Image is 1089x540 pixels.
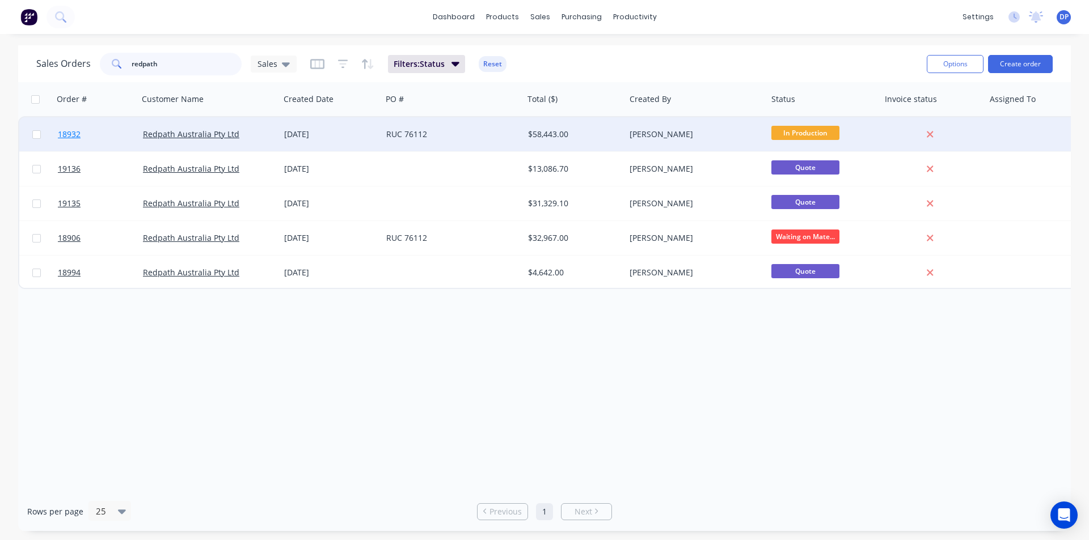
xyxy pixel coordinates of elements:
span: Filters: Status [394,58,445,70]
div: PO # [386,93,404,105]
div: RUC 76112 [386,129,512,140]
span: Rows per page [27,506,83,517]
div: [PERSON_NAME] [630,232,755,244]
span: 18906 [58,232,81,244]
div: RUC 76112 [386,232,512,244]
span: Previous [489,506,522,517]
img: Factory [20,8,37,25]
ul: Pagination [472,503,617,520]
div: $58,443.00 [528,129,617,140]
div: [PERSON_NAME] [630,198,755,209]
a: Redpath Australia Pty Ltd [143,163,239,174]
div: Order # [57,93,87,105]
div: [DATE] [284,129,377,140]
div: $32,967.00 [528,232,617,244]
div: [DATE] [284,163,377,175]
div: Customer Name [142,93,204,105]
span: DP [1060,12,1069,22]
a: Previous page [478,506,527,517]
div: products [480,8,525,25]
a: dashboard [427,8,480,25]
input: Search... [132,53,242,75]
div: settings [957,8,999,25]
div: Assigned To [990,93,1036,105]
div: Invoice status [885,93,937,105]
span: Waiting on Mate... [771,229,839,244]
div: Open Intercom Messenger [1050,501,1078,529]
div: [PERSON_NAME] [630,129,755,140]
button: Reset [479,56,506,72]
span: In Production [771,126,839,140]
span: Sales [258,58,277,70]
span: Quote [771,160,839,175]
span: Quote [771,264,839,278]
span: Quote [771,195,839,209]
a: Next page [562,506,611,517]
a: 19135 [58,186,143,220]
a: 18932 [58,117,143,151]
a: Page 1 is your current page [536,503,553,520]
button: Create order [988,55,1053,73]
a: Redpath Australia Pty Ltd [143,267,239,278]
div: [PERSON_NAME] [630,163,755,175]
div: [PERSON_NAME] [630,267,755,278]
a: Redpath Australia Pty Ltd [143,129,239,139]
div: productivity [607,8,662,25]
a: 18994 [58,256,143,290]
span: Next [575,506,592,517]
div: $31,329.10 [528,198,617,209]
div: [DATE] [284,267,377,278]
div: purchasing [556,8,607,25]
a: Redpath Australia Pty Ltd [143,232,239,243]
div: [DATE] [284,198,377,209]
a: 18906 [58,221,143,255]
div: Total ($) [527,93,558,105]
div: $4,642.00 [528,267,617,278]
div: Created Date [284,93,334,105]
a: 19136 [58,152,143,186]
div: [DATE] [284,232,377,244]
span: 19136 [58,163,81,175]
button: Options [927,55,984,73]
button: Filters:Status [388,55,465,73]
h1: Sales Orders [36,58,91,69]
div: Status [771,93,795,105]
div: sales [525,8,556,25]
span: 18994 [58,267,81,278]
span: 18932 [58,129,81,140]
div: Created By [630,93,671,105]
div: $13,086.70 [528,163,617,175]
span: 19135 [58,198,81,209]
a: Redpath Australia Pty Ltd [143,198,239,209]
